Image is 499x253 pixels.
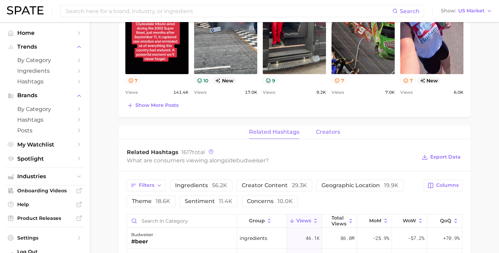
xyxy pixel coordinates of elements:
[316,88,326,97] span: 9.2k
[132,199,170,204] span: theme
[194,77,211,84] button: 10
[439,7,494,16] button: ShowUS Market
[17,44,73,50] span: Trends
[17,127,73,134] span: Posts
[125,88,138,97] span: Views
[6,185,84,196] a: Onboarding Videos
[219,198,232,204] span: 11.4k
[400,8,420,14] span: Search
[400,88,413,97] span: Views
[408,234,424,242] span: -57.2%
[6,65,84,76] a: Ingredients
[125,101,180,110] button: Show more posts
[385,88,395,97] span: 7.0k
[443,234,460,242] span: +70.9%
[430,154,461,160] span: Export Data
[436,182,459,188] span: Columns
[237,214,287,228] button: group
[458,9,484,13] span: US Market
[263,88,275,97] span: Views
[417,77,441,84] span: new
[17,215,73,221] span: Product Releases
[249,129,299,135] span: related hashtags
[6,90,84,101] button: Brands
[6,42,84,52] button: Trends
[185,199,232,204] span: sentiment
[316,129,340,135] span: creators
[17,173,73,180] span: Industries
[7,6,44,14] img: SPATE
[17,92,73,99] span: Brands
[212,77,236,84] span: new
[212,182,227,189] span: 56.2k
[240,234,267,242] span: ingredients
[6,233,84,243] a: Settings
[292,182,307,189] span: 29.3k
[17,78,73,85] span: Hashtags
[6,213,84,223] a: Product Releases
[420,152,462,162] button: Export Data
[6,76,84,87] a: Hashtags
[454,88,463,97] span: 6.0k
[17,188,73,194] span: Onboarding Videos
[249,218,265,223] span: group
[440,218,451,223] span: QoQ
[247,199,293,204] span: concerns
[131,231,153,239] div: budweiser
[357,214,392,228] button: MoM
[400,77,416,84] button: 7
[127,180,166,191] button: Filters
[181,149,205,155] span: total
[127,156,417,165] div: What are consumers viewing alongside ?
[427,214,462,228] button: QoQ
[322,183,399,188] span: geographic location
[131,237,153,246] div: #beer
[17,68,73,74] span: Ingredients
[373,234,389,242] span: -25.9%
[322,214,357,228] button: Total Views
[6,55,84,65] a: by Category
[296,218,311,223] span: Views
[127,149,179,155] span: Related Hashtags
[6,171,84,182] button: Industries
[332,77,347,84] button: 7
[245,88,257,97] span: 17.0k
[6,104,84,114] a: by Category
[17,201,73,208] span: Help
[263,77,278,84] button: 9
[278,198,293,204] span: 10.0k
[6,125,84,136] a: Posts
[332,215,346,226] span: Total Views
[6,28,84,38] a: Home
[181,149,192,155] span: 1617
[384,182,399,189] span: 19.9k
[156,198,170,204] span: 18.6k
[392,214,427,228] button: WoW
[236,157,266,164] span: budweiser
[17,30,73,36] span: Home
[17,235,73,241] span: Settings
[6,139,84,150] a: My Watchlist
[127,214,237,227] input: Search in category
[194,88,207,97] span: Views
[306,234,319,242] span: 46.1k
[125,77,141,84] button: 7
[65,5,392,17] input: Search here for a brand, industry, or ingredient
[242,183,307,188] span: creator content
[17,141,73,148] span: My Watchlist
[6,114,84,125] a: Hashtags
[17,117,73,123] span: Hashtags
[127,228,462,249] button: budweiser#beeringredients46.1k86.0m-25.9%-57.2%+70.9%
[441,9,456,13] span: Show
[173,88,189,97] span: 141.4k
[17,106,73,112] span: by Category
[332,88,344,97] span: Views
[135,102,179,108] span: Show more posts
[340,234,354,242] span: 86.0m
[6,199,84,210] a: Help
[17,155,73,162] span: Spotlight
[287,214,322,228] button: Views
[139,182,154,188] span: Filters
[403,218,416,223] span: WoW
[17,57,73,63] span: by Category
